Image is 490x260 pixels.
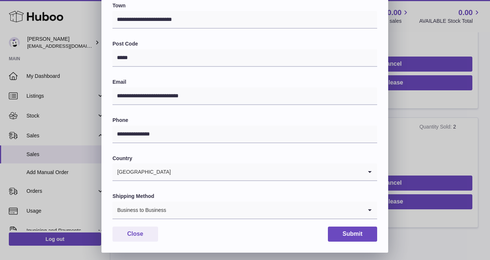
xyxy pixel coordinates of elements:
span: [GEOGRAPHIC_DATA] [112,163,171,180]
span: Business to Business [112,202,167,219]
div: Search for option [112,163,377,181]
button: Close [112,227,158,242]
div: Search for option [112,202,377,219]
label: Post Code [112,40,377,47]
input: Search for option [171,163,362,180]
label: Shipping Method [112,193,377,200]
input: Search for option [167,202,362,219]
label: Email [112,79,377,86]
button: Submit [328,227,377,242]
label: Town [112,2,377,9]
label: Country [112,155,377,162]
label: Phone [112,117,377,124]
